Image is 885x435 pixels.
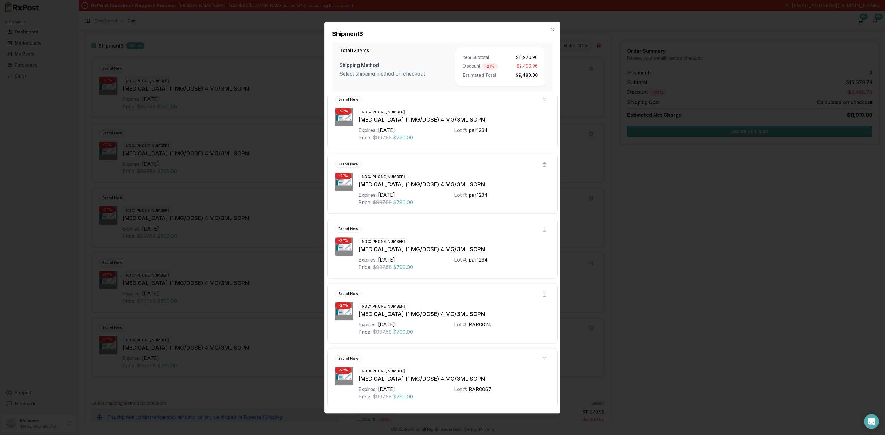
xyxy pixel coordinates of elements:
span: $790.00 [393,263,413,271]
div: par1234 [469,191,488,199]
h2: Shipment 3 [332,29,553,38]
img: Ozempic (1 MG/DOSE) 4 MG/3ML SOPN [335,173,353,191]
div: Brand New [335,355,362,362]
img: Ozempic (1 MG/DOSE) 4 MG/3ML SOPN [335,237,353,256]
div: $2,490.96 [503,63,538,70]
div: Price: [358,328,372,336]
div: [MEDICAL_DATA] (1 MG/DOSE) 4 MG/3ML SOPN [358,375,550,383]
div: Price: [358,199,372,206]
div: Brand New [335,290,362,297]
div: Price: [358,134,372,141]
div: [DATE] [378,256,395,263]
span: Discount [463,63,480,70]
div: - 21 % [335,108,351,115]
span: $997.58 [373,263,392,271]
div: Lot #: [454,126,467,134]
span: $790.00 [393,199,413,206]
div: Expires: [358,191,377,199]
div: - 21 % [482,63,498,70]
div: Brand New [335,96,362,103]
div: par1234 [469,126,488,134]
div: Brand New [335,226,362,232]
div: [DATE] [378,126,395,134]
div: - 21 % [335,173,351,179]
span: $997.58 [373,393,392,400]
div: Price: [358,263,372,271]
div: Expires: [358,256,377,263]
img: Ozempic (1 MG/DOSE) 4 MG/3ML SOPN [335,367,353,385]
div: Lot #: [454,321,467,328]
span: $790.00 [393,134,413,141]
div: [MEDICAL_DATA] (1 MG/DOSE) 4 MG/3ML SOPN [358,180,550,189]
div: - 21 % [335,237,351,244]
img: Ozempic (1 MG/DOSE) 4 MG/3ML SOPN [335,302,353,320]
div: Shipping Method [340,61,455,69]
div: NDC: [PHONE_NUMBER] [358,303,408,310]
div: par1234 [469,256,488,263]
span: $790.00 [393,393,413,400]
div: [MEDICAL_DATA] (1 MG/DOSE) 4 MG/3ML SOPN [358,310,550,318]
div: [DATE] [378,386,395,393]
div: Lot #: [454,191,467,199]
div: NDC: [PHONE_NUMBER] [358,368,408,375]
span: $790.00 [393,328,413,336]
span: $9,480.00 [516,71,538,78]
div: [MEDICAL_DATA] (1 MG/DOSE) 4 MG/3ML SOPN [358,115,550,124]
div: Expires: [358,321,377,328]
div: RAR0067 [469,386,491,393]
div: Lot #: [454,386,467,393]
div: NDC: [PHONE_NUMBER] [358,109,408,115]
div: Select shipping method on checkout [340,70,455,77]
div: RAR0024 [469,321,491,328]
div: Lot #: [454,256,467,263]
div: Brand New [335,161,362,168]
div: [MEDICAL_DATA] (1 MG/DOSE) 4 MG/3ML SOPN [358,245,550,254]
div: Expires: [358,126,377,134]
div: Item Subtotal [463,54,498,60]
div: NDC: [PHONE_NUMBER] [358,238,408,245]
span: $997.58 [373,134,392,141]
span: Estimated Total [463,71,496,78]
div: Price: [358,393,372,400]
div: [DATE] [378,191,395,199]
div: $11,970.96 [503,54,538,60]
span: $997.58 [373,328,392,336]
div: - 21 % [335,367,351,374]
div: - 21 % [335,302,351,309]
span: $997.58 [373,199,392,206]
img: Ozempic (1 MG/DOSE) 4 MG/3ML SOPN [335,108,353,126]
h3: Total 12 Items [340,47,455,54]
div: Expires: [358,386,377,393]
div: NDC: [PHONE_NUMBER] [358,173,408,180]
div: [DATE] [378,321,395,328]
